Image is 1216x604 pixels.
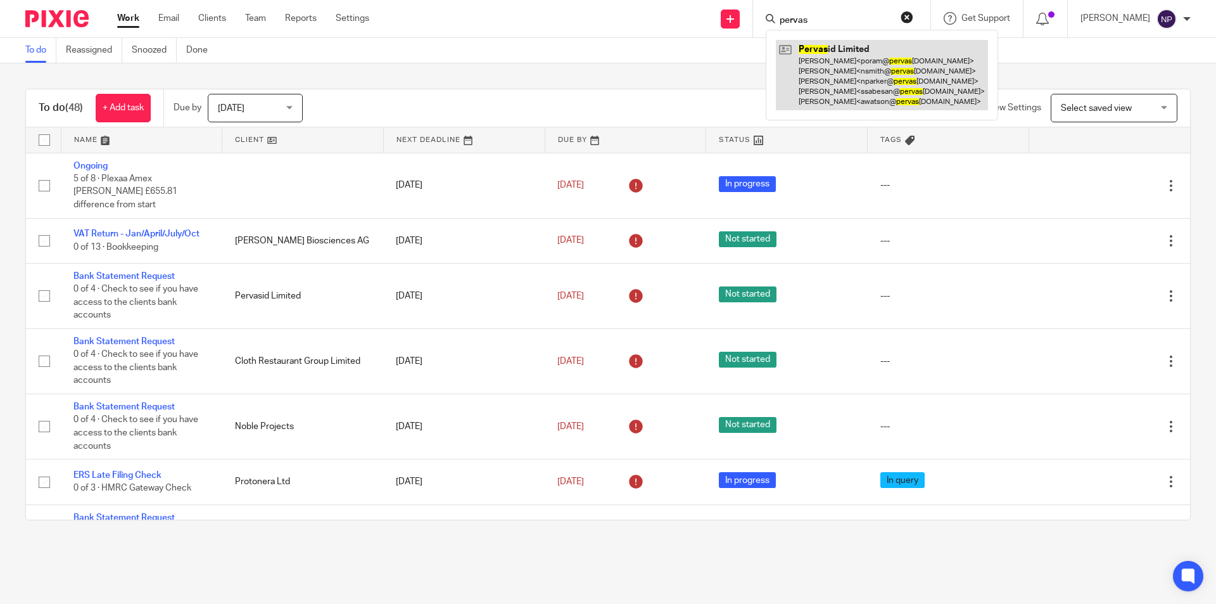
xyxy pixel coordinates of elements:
span: 0 of 4 · Check to see if you have access to the clients bank accounts [73,350,198,385]
span: Not started [719,352,776,368]
a: VAT Return - Jan/April/July/Oct [73,229,199,238]
span: (48) [65,103,83,113]
span: 0 of 13 · Bookkeeping [73,243,158,252]
a: Done [186,38,217,63]
button: Clear [901,11,913,23]
span: Select saved view [1061,104,1132,113]
a: Bank Statement Request [73,513,175,522]
span: [DATE] [557,236,584,245]
td: [DATE] [383,394,545,459]
td: [DATE] [383,459,545,504]
a: + Add task [96,94,151,122]
span: [DATE] [557,422,584,431]
td: [DATE] [383,218,545,263]
span: [DATE] [218,104,244,113]
span: Not started [719,286,776,302]
div: --- [880,235,1016,247]
a: Email [158,12,179,25]
span: In progress [719,176,776,192]
a: Ongoing [73,162,108,170]
span: [DATE] [557,477,584,486]
span: Not started [719,231,776,247]
span: 0 of 3 · HMRC Gateway Check [73,484,191,492]
span: 0 of 4 · Check to see if you have access to the clients bank accounts [73,285,198,320]
td: [DATE] [383,263,545,328]
td: Pervasid Limited [222,263,384,328]
span: 5 of 8 · Plexaa Amex [PERSON_NAME] £655.81 difference from start [73,174,177,209]
div: --- [880,179,1016,191]
a: Snoozed [132,38,177,63]
td: Noble Projects [222,394,384,459]
td: Cloth Restaurant Group Limited [222,329,384,394]
span: Not started [719,417,776,433]
a: To do [25,38,56,63]
span: [DATE] [557,357,584,366]
a: Bank Statement Request [73,402,175,411]
td: [PERSON_NAME] Biosciences AG [222,218,384,263]
td: YourBusinessNumber Limited [222,504,384,570]
span: [DATE] [557,181,584,190]
span: Get Support [961,14,1010,23]
div: --- [880,420,1016,433]
a: ERS Late Filing Check [73,471,161,480]
div: --- [880,355,1016,368]
div: --- [880,290,1016,302]
span: 0 of 4 · Check to see if you have access to the clients bank accounts [73,416,198,451]
img: svg%3E [1156,9,1177,29]
span: In progress [719,472,776,488]
input: Search [778,15,892,27]
a: Clients [198,12,226,25]
p: Due by [174,101,201,114]
span: [DATE] [557,292,584,300]
a: Team [245,12,266,25]
a: Reports [285,12,317,25]
td: [DATE] [383,329,545,394]
a: Bank Statement Request [73,337,175,346]
a: Bank Statement Request [73,272,175,281]
p: [PERSON_NAME] [1080,12,1150,25]
td: Protonera Ltd [222,459,384,504]
span: View Settings [987,103,1041,112]
a: Settings [336,12,369,25]
span: Tags [880,136,902,143]
a: Work [117,12,139,25]
span: In query [880,472,925,488]
img: Pixie [25,10,89,27]
td: [DATE] [383,504,545,570]
a: Reassigned [66,38,122,63]
td: [DATE] [383,153,545,218]
h1: To do [39,101,83,115]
